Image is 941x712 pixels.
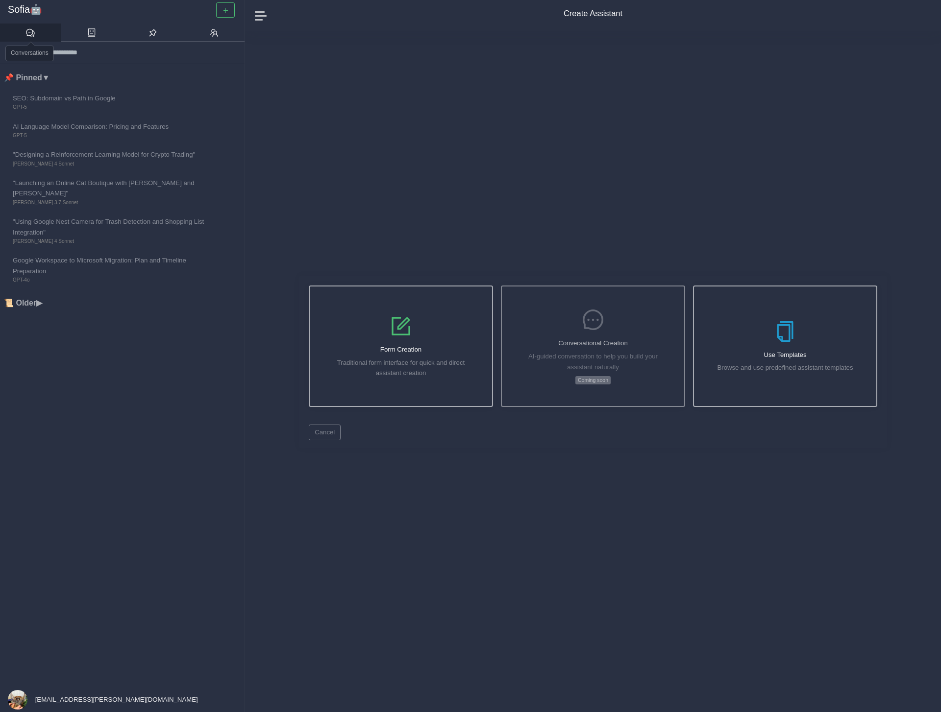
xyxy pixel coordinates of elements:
span: "Using Google Nest Camera for Trash Detection and Shopping List Integration" [13,216,210,237]
span: GPT-4o [13,276,210,284]
span: "Launching an Online Cat Boutique with [PERSON_NAME] and [PERSON_NAME]" [13,178,210,199]
p: AI-guided conversation to help you build your assistant naturally [518,351,669,372]
span: SEO: Subdomain vs Path in Google [13,93,210,103]
h4: Create Assistant [564,9,622,19]
h5: Use Templates [764,351,807,359]
a: Sofia🤖 [8,4,237,16]
span: [PERSON_NAME] 4 Sonnet [13,160,210,168]
input: Search conversations [16,46,239,59]
h5: Form Creation [380,346,421,354]
p: Traditional form interface for quick and direct assistant creation [325,357,476,379]
p: Browse and use predefined assistant templates [717,362,853,373]
div: Conversations [6,46,53,61]
span: Google Workspace to Microsoft Migration: Plan and Timeline Preparation [13,255,210,276]
span: [PERSON_NAME] 3.7 Sonnet [13,199,210,207]
span: [PERSON_NAME] 4 Sonnet [13,237,210,245]
span: GPT-5 [13,132,210,140]
li: 📌 Pinned ▼ [4,71,245,84]
li: 📜 Older ▶ [4,297,245,309]
span: "Designing a Reinforcement Learning Model for Crypto Trading" [13,149,210,160]
span: Coming soon [575,376,611,384]
h5: Conversational Creation [558,339,627,347]
span: AI Language Model Comparison: Pricing and Features [13,121,210,132]
button: Cancel [309,425,341,440]
span: GPT-5 [13,103,210,111]
span: [EMAIL_ADDRESS][PERSON_NAME][DOMAIN_NAME] [33,696,198,703]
